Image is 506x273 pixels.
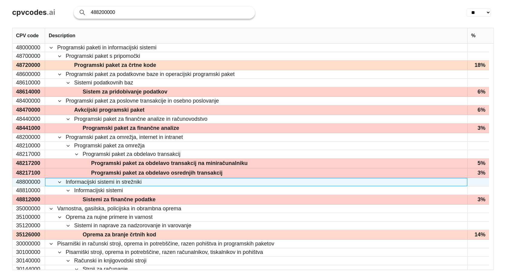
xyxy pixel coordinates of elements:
span: Pisarniški stroji, oprema in potrebščine, razen računalnikov, tiskalnikov in pohištva [66,248,263,256]
span: cpvcodes [12,8,47,17]
span: Programski paket za obdelavo transakcij na miniračunalniku [91,159,248,168]
div: 35100000 [12,213,45,221]
div: 48812000 [12,195,45,204]
div: 48810000 [12,186,45,195]
div: 30100000 [12,248,45,256]
div: 48610000 [12,79,45,87]
div: 48210000 [12,142,45,150]
div: 5% [467,159,489,168]
span: Stroji za računanje [83,265,128,273]
div: 48720000 [12,61,45,70]
div: 30140000 [12,257,45,265]
span: Programski paket za obdelavo transakcij [83,150,180,158]
span: Programski paket za finančne analize [83,124,179,133]
div: 14% [467,230,489,239]
div: 18% [467,61,489,70]
span: Oprema za nujne primere in varnost [66,213,153,221]
div: 48217100 [12,168,45,178]
span: .ai [47,8,55,17]
div: 48800000 [12,178,45,186]
span: Description [49,33,75,38]
div: 48217000 [12,150,45,158]
a: cpvcodes.ai [12,8,55,17]
div: 3% [467,195,489,204]
span: Varnostna, gasilska, policijska in obrambna oprema [57,205,181,212]
div: 48700000 [12,52,45,60]
span: Avkcijski programski paket [74,106,144,114]
div: 30000000 [12,240,45,248]
div: 3% [467,168,489,178]
span: Programski paketi in informacijski sistemi [57,44,156,51]
div: 48200000 [12,133,45,141]
span: Sistem za pridobivanje podatkov [83,87,167,96]
span: Pisarniški in računski stroji, oprema in potrebščine, razen pohištva in programskih paketov [57,240,274,248]
div: 35120000 [12,222,45,230]
div: 48600000 [12,70,45,78]
div: 48614000 [12,87,45,97]
span: Programski paket za obdelavo osrednjih transakcij [91,169,222,177]
span: Programski paket za poslovne transakcije in osebno poslovanje [66,97,219,105]
div: 35126000 [12,230,45,239]
div: 6% [467,87,489,97]
span: Programski paket za omrežja [74,142,145,150]
span: Računski in knjigovodski stroji [74,257,146,265]
div: 48217200 [12,159,45,168]
span: CPV code [16,33,39,38]
div: 35000000 [12,205,45,213]
div: 48000000 [12,44,45,52]
span: Informacijski sistemi [74,187,123,194]
input: Search products or services... [91,6,249,18]
span: Programski paket za črtne kode [74,61,156,70]
span: % [471,33,475,38]
span: Sistemi in naprave za nadzorovanje in varovanje [74,222,191,229]
span: Oprema za branje črtnih kod [83,230,156,239]
span: Programski paket za podatkovne baze in operacijski programski paket [66,71,235,78]
div: 6% [467,105,489,115]
div: 48400000 [12,97,45,105]
div: 3% [467,123,489,133]
div: 48440000 [12,115,45,123]
span: Programski paket za finančne analize in računovodstvo [74,115,207,123]
span: Programski paket s pripomočki [66,52,140,60]
div: 48470000 [12,105,45,115]
div: 48441000 [12,123,45,133]
span: Informacijski sistemi in strežniki [66,178,142,186]
span: Programski paket za omrežja, internet in intranet [66,133,183,141]
span: Sistemi za finančne podatke [83,195,156,204]
span: Sistemi podatkovnih baz [74,79,133,87]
